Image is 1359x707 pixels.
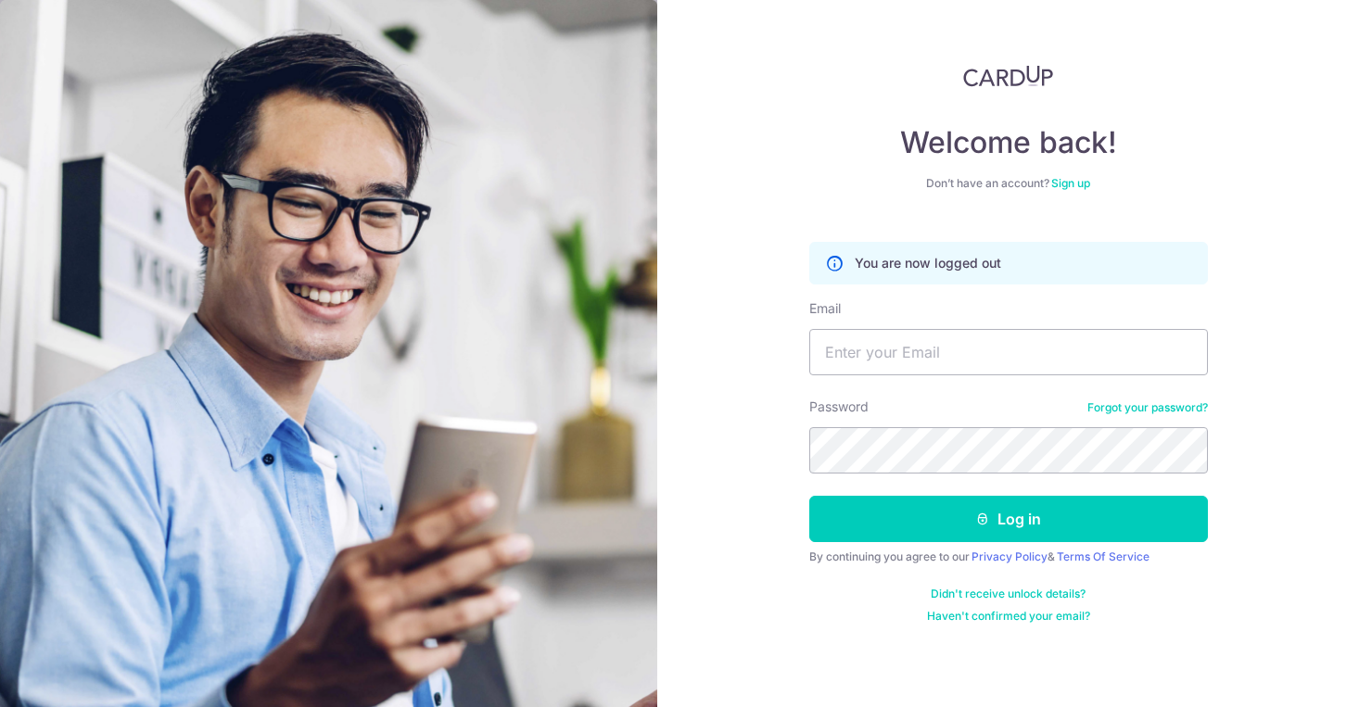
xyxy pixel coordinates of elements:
[809,398,869,416] label: Password
[1087,400,1208,415] a: Forgot your password?
[809,299,841,318] label: Email
[809,176,1208,191] div: Don’t have an account?
[809,124,1208,161] h4: Welcome back!
[1051,176,1090,190] a: Sign up
[927,609,1090,624] a: Haven't confirmed your email?
[809,329,1208,375] input: Enter your Email
[931,587,1086,601] a: Didn't receive unlock details?
[855,254,1001,272] p: You are now logged out
[809,496,1208,542] button: Log in
[1057,549,1149,563] a: Terms Of Service
[963,65,1054,87] img: CardUp Logo
[809,549,1208,564] div: By continuing you agree to our &
[972,549,1048,563] a: Privacy Policy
